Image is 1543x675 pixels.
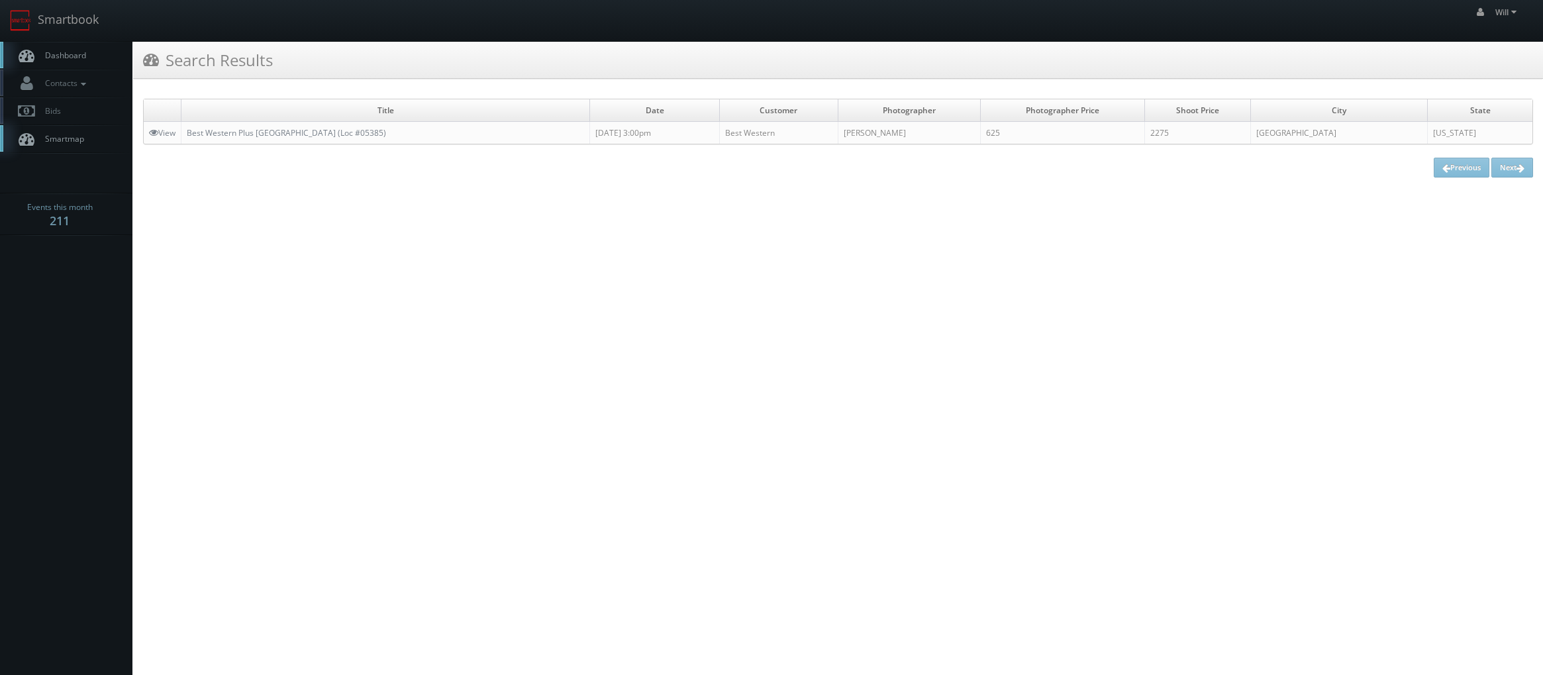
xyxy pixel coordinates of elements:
[38,78,89,89] span: Contacts
[590,99,720,122] td: Date
[1250,99,1428,122] td: City
[27,201,93,214] span: Events this month
[38,105,61,117] span: Bids
[838,122,980,144] td: [PERSON_NAME]
[981,99,1145,122] td: Photographer Price
[143,48,273,72] h3: Search Results
[38,50,86,61] span: Dashboard
[1250,122,1428,144] td: [GEOGRAPHIC_DATA]
[187,127,386,138] a: Best Western Plus [GEOGRAPHIC_DATA] (Loc #05385)
[1145,99,1250,122] td: Shoot Price
[1145,122,1250,144] td: 2275
[50,213,70,229] strong: 211
[1428,122,1532,144] td: [US_STATE]
[1495,7,1520,18] span: Will
[181,99,590,122] td: Title
[38,133,84,144] span: Smartmap
[1428,99,1532,122] td: State
[149,127,175,138] a: View
[720,99,838,122] td: Customer
[838,99,980,122] td: Photographer
[10,10,31,31] img: smartbook-logo.png
[981,122,1145,144] td: 625
[590,122,720,144] td: [DATE] 3:00pm
[720,122,838,144] td: Best Western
